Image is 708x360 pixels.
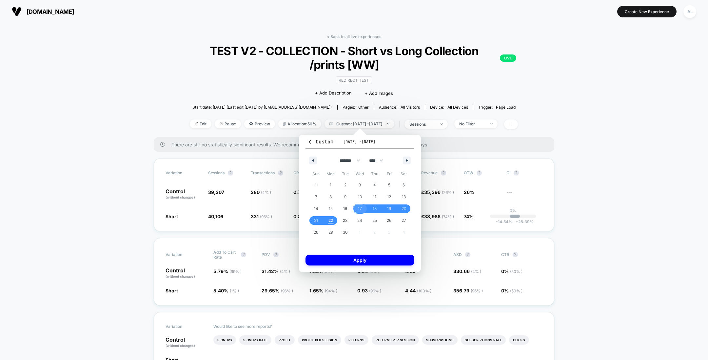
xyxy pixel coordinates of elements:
button: 25 [367,215,382,226]
span: 16 [343,203,347,215]
span: + Add Description [315,90,352,96]
span: 27 [402,215,406,226]
li: Profit Per Session [298,335,341,345]
span: 356.79 [453,288,483,293]
img: rebalance [283,122,286,126]
span: 21 [314,215,318,226]
button: AL [681,5,698,18]
span: ( 50 % ) [510,269,522,274]
span: 1.65 % [309,288,337,293]
button: 6 [396,179,411,191]
button: 23 [338,215,353,226]
span: 29.65 % [262,288,293,293]
span: 19 [387,203,391,215]
button: ? [228,170,233,176]
span: [DOMAIN_NAME] [27,8,74,15]
span: 30 [343,226,347,238]
button: 22 [324,215,338,226]
button: 8 [324,191,338,203]
span: 5 [388,179,390,191]
span: 40,106 [208,214,223,219]
button: 21 [309,215,324,226]
span: Tue [338,169,353,179]
span: 9 [344,191,346,203]
button: ? [441,170,446,176]
span: other [358,105,369,110]
button: 15 [324,203,338,215]
span: ( 96 % ) [281,288,293,293]
span: Fri [382,169,397,179]
span: ( 1 % ) [230,288,239,293]
span: ( 96 % ) [471,288,483,293]
li: Subscriptions Rate [461,335,506,345]
button: 4 [367,179,382,191]
img: end [220,122,223,125]
div: No Filter [459,121,485,126]
img: Visually logo [12,7,22,16]
span: 28 [314,226,318,238]
span: 13 [402,191,406,203]
span: Short [166,214,178,219]
button: 17 [353,203,367,215]
span: 5.79 % [213,268,242,274]
span: 23 [343,215,347,226]
span: Sun [309,169,324,179]
span: Transactions [251,170,275,175]
button: Create New Experience [617,6,677,17]
div: Audience: [379,105,420,110]
span: 12 [387,191,391,203]
span: 18 [373,203,377,215]
span: 15 [329,203,333,215]
div: AL [683,5,696,18]
p: | [512,213,514,218]
span: TEST V2 - COLLECTION - Short vs Long Collection /prints [WW] [192,44,516,72]
span: --- [506,190,542,200]
span: (without changes) [166,344,195,348]
div: sessions [409,122,436,127]
span: 6 [403,179,405,191]
span: ( 99 % ) [229,269,242,274]
li: Clicks [509,335,529,345]
a: < Back to all live experiences [327,34,381,39]
span: 0 % [501,268,522,274]
span: Sat [396,169,411,179]
span: 2 [344,179,346,191]
span: + Add Images [365,91,393,96]
span: ( 50 % ) [510,288,522,293]
button: [DOMAIN_NAME] [10,6,76,17]
button: 16 [338,203,353,215]
li: Profit [275,335,295,345]
span: 22 [328,215,333,226]
img: calendar [329,122,333,125]
span: Sessions [208,170,225,175]
span: Preview [244,119,275,128]
span: ( 74 % ) [442,214,454,219]
button: 19 [382,203,397,215]
button: 29 [324,226,338,238]
span: 3 [359,179,361,191]
p: 0% [510,208,516,213]
span: 7 [315,191,317,203]
li: Returns [344,335,368,345]
span: ASD [453,252,462,257]
span: ( 100 % ) [417,288,431,293]
button: ? [514,170,519,176]
span: Page Load [496,105,516,110]
span: All Visitors [401,105,420,110]
span: all devices [447,105,468,110]
span: Revenue [421,170,438,175]
span: 26% [464,189,474,195]
span: Variation [166,324,202,329]
span: CI [506,170,542,176]
span: £ [421,189,454,195]
span: 20 [402,203,406,215]
button: 13 [396,191,411,203]
span: -14.54 % [496,219,512,224]
span: 11 [373,191,376,203]
span: 0 % [501,288,522,293]
span: ( 96 % ) [369,288,381,293]
button: ? [278,170,283,176]
p: Control [166,337,207,348]
div: Trigger: [478,105,516,110]
span: 0.93 [357,288,381,293]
